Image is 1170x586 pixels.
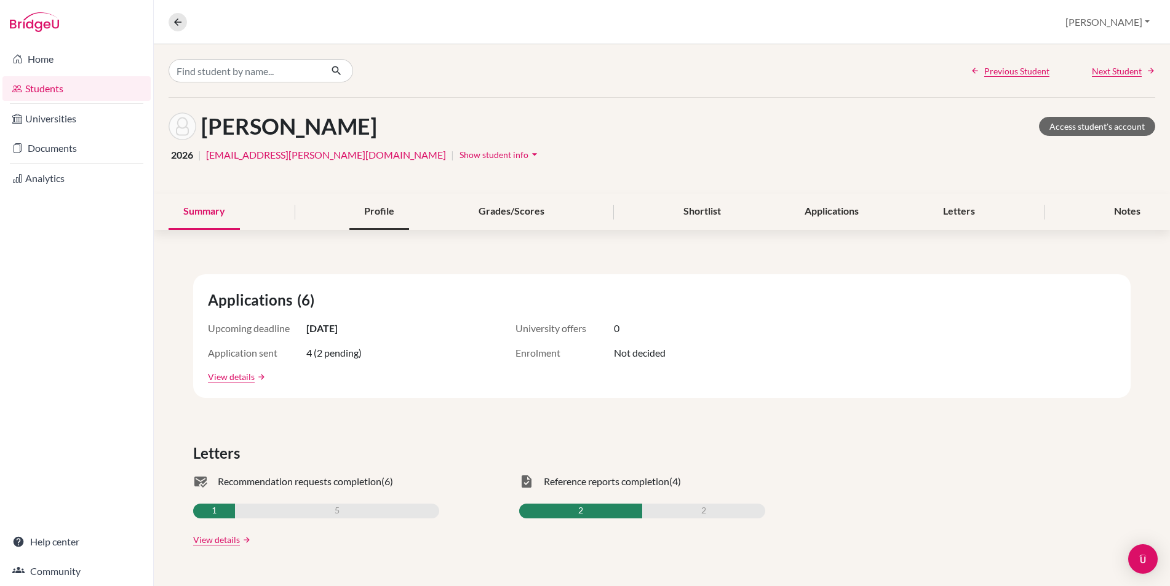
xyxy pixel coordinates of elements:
[2,47,151,71] a: Home
[171,148,193,162] span: 2026
[515,346,614,360] span: Enrolment
[208,346,306,360] span: Application sent
[381,474,393,489] span: (6)
[544,474,669,489] span: Reference reports completion
[578,504,583,518] span: 2
[614,321,619,336] span: 0
[459,145,541,164] button: Show student infoarrow_drop_down
[169,113,196,140] img: James McLintock's avatar
[206,148,446,162] a: [EMAIL_ADDRESS][PERSON_NAME][DOMAIN_NAME]
[790,194,874,230] div: Applications
[169,59,321,82] input: Find student by name...
[971,65,1049,77] a: Previous Student
[519,474,534,489] span: task
[218,474,381,489] span: Recommendation requests completion
[2,529,151,554] a: Help center
[464,194,559,230] div: Grades/Scores
[2,136,151,160] a: Documents
[614,346,666,360] span: Not decided
[515,321,614,336] span: University offers
[451,148,454,162] span: |
[208,289,297,311] span: Applications
[10,12,59,32] img: Bridge-U
[1128,544,1158,574] div: Open Intercom Messenger
[1039,117,1155,136] a: Access student's account
[669,194,736,230] div: Shortlist
[169,194,240,230] div: Summary
[198,148,201,162] span: |
[335,504,340,518] span: 5
[255,373,266,381] a: arrow_forward
[208,370,255,383] a: View details
[193,442,245,464] span: Letters
[984,65,1049,77] span: Previous Student
[201,113,377,140] h1: [PERSON_NAME]
[669,474,681,489] span: (4)
[306,346,362,360] span: 4 (2 pending)
[2,106,151,131] a: Universities
[306,321,338,336] span: [DATE]
[528,148,541,160] i: arrow_drop_down
[1092,65,1155,77] a: Next Student
[1099,194,1155,230] div: Notes
[928,194,990,230] div: Letters
[460,149,528,160] span: Show student info
[1092,65,1142,77] span: Next Student
[2,559,151,584] a: Community
[240,536,251,544] a: arrow_forward
[193,474,208,489] span: mark_email_read
[2,76,151,101] a: Students
[193,533,240,546] a: View details
[701,504,706,518] span: 2
[1060,10,1155,34] button: [PERSON_NAME]
[208,321,306,336] span: Upcoming deadline
[2,166,151,191] a: Analytics
[212,504,217,518] span: 1
[297,289,319,311] span: (6)
[349,194,409,230] div: Profile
